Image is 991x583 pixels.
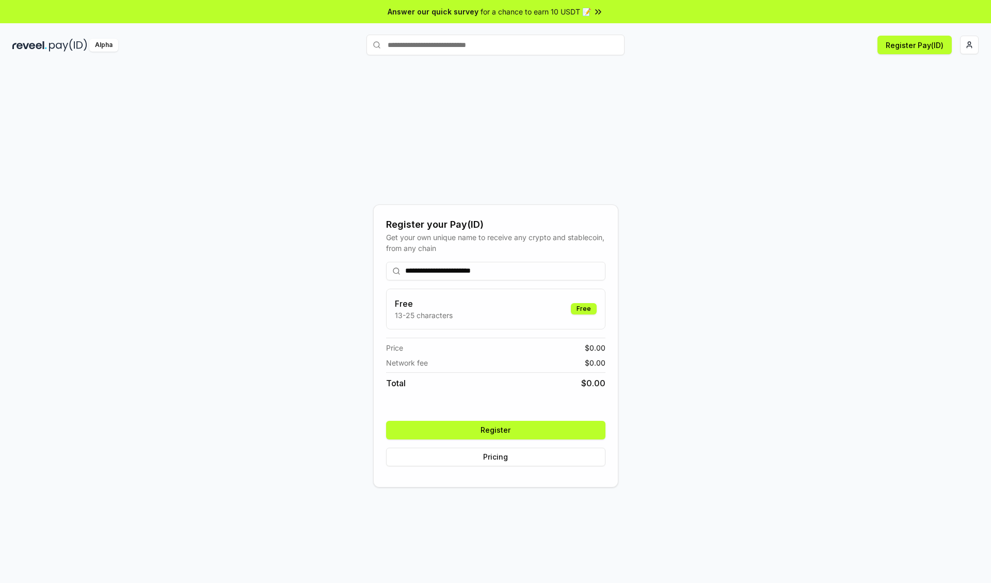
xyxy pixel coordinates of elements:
[386,357,428,368] span: Network fee
[49,39,87,52] img: pay_id
[386,217,605,232] div: Register your Pay(ID)
[386,421,605,439] button: Register
[585,342,605,353] span: $ 0.00
[877,36,952,54] button: Register Pay(ID)
[386,232,605,254] div: Get your own unique name to receive any crypto and stablecoin, from any chain
[388,6,478,17] span: Answer our quick survey
[386,342,403,353] span: Price
[395,297,453,310] h3: Free
[581,377,605,389] span: $ 0.00
[481,6,591,17] span: for a chance to earn 10 USDT 📝
[12,39,47,52] img: reveel_dark
[89,39,118,52] div: Alpha
[395,310,453,321] p: 13-25 characters
[585,357,605,368] span: $ 0.00
[571,303,597,314] div: Free
[386,377,406,389] span: Total
[386,448,605,466] button: Pricing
